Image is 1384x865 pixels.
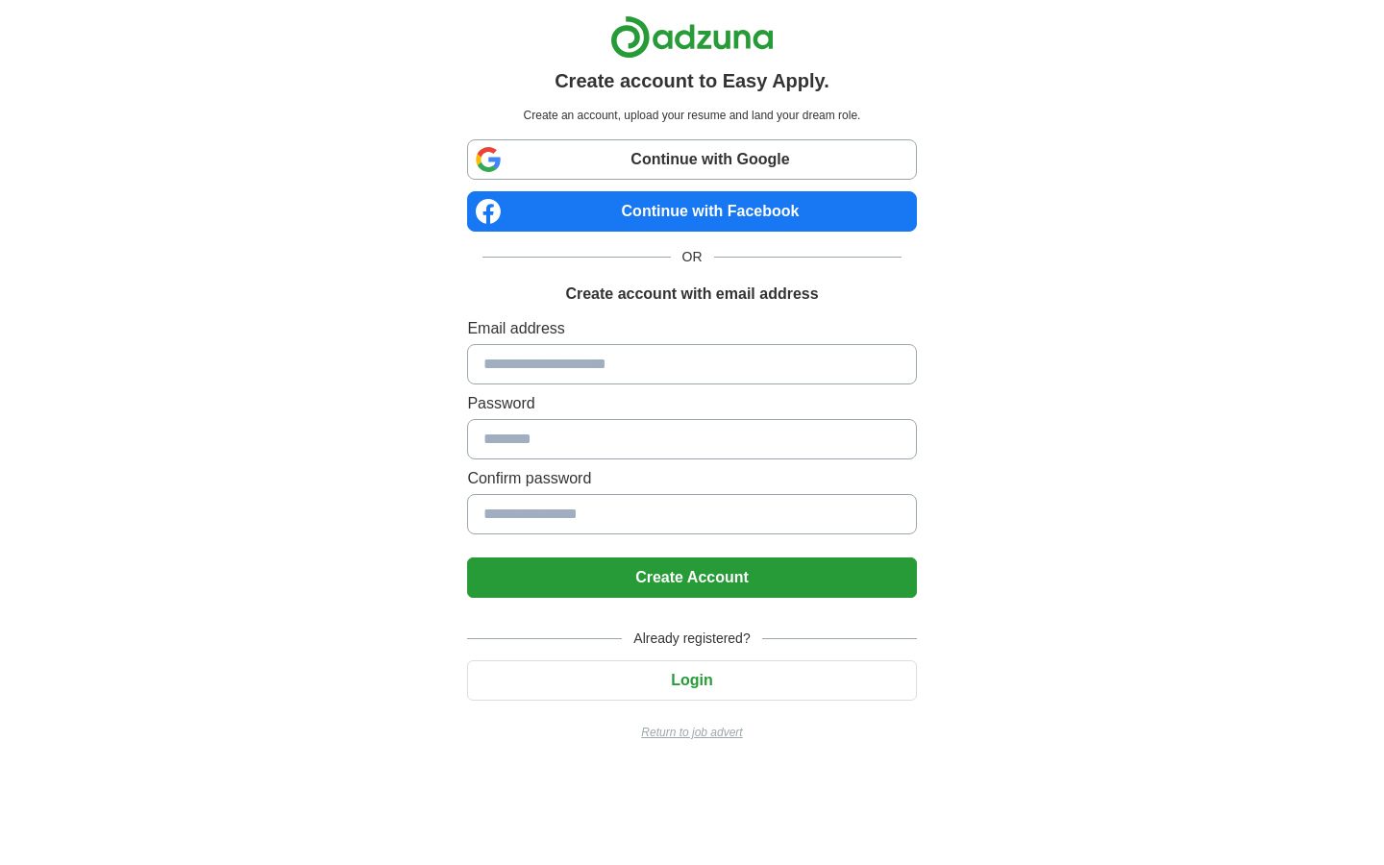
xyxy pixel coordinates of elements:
[467,467,916,490] label: Confirm password
[555,66,829,95] h1: Create account to Easy Apply.
[467,557,916,598] button: Create Account
[467,317,916,340] label: Email address
[467,724,916,741] a: Return to job advert
[878,503,902,526] keeper-lock: Open Keeper Popup
[467,672,916,688] a: Login
[467,191,916,232] a: Continue with Facebook
[471,107,912,124] p: Create an account, upload your resume and land your dream role.
[610,15,774,59] img: Adzuna logo
[467,392,916,415] label: Password
[467,660,916,701] button: Login
[565,283,818,306] h1: Create account with email address
[622,629,761,649] span: Already registered?
[467,139,916,180] a: Continue with Google
[671,247,714,267] span: OR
